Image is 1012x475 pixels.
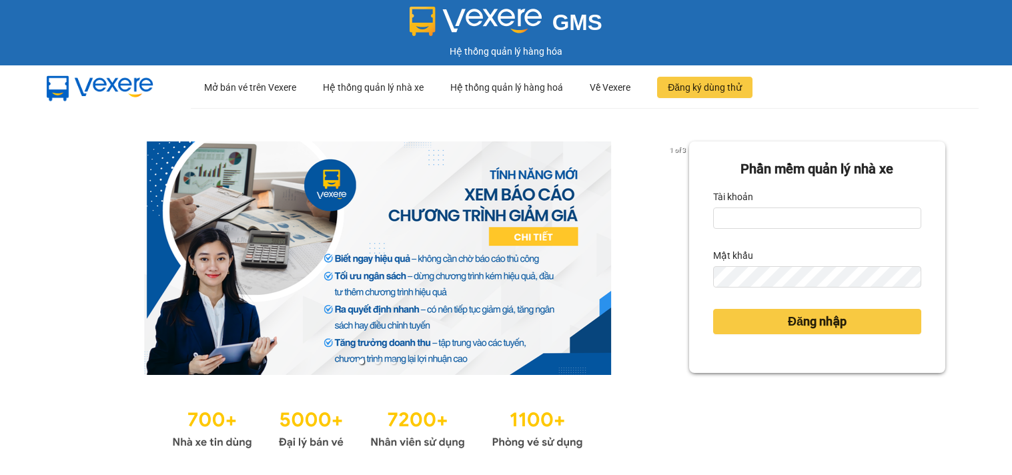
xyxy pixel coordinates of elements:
[67,141,85,375] button: previous slide / item
[668,80,742,95] span: Đăng ký dùng thử
[391,359,396,364] li: slide item 3
[33,65,167,109] img: mbUUG5Q.png
[713,159,921,179] div: Phần mềm quản lý nhà xe
[375,359,380,364] li: slide item 2
[552,10,602,35] span: GMS
[713,309,921,334] button: Đăng nhập
[410,20,602,31] a: GMS
[204,66,296,109] div: Mở bán vé trên Vexere
[666,141,689,159] p: 1 of 3
[713,266,921,288] input: Mật khẩu
[410,7,542,36] img: logo 2
[713,186,753,207] label: Tài khoản
[359,359,364,364] li: slide item 1
[172,402,583,452] img: Statistics.png
[450,66,563,109] div: Hệ thống quản lý hàng hoá
[670,141,689,375] button: next slide / item
[657,77,752,98] button: Đăng ký dùng thử
[323,66,424,109] div: Hệ thống quản lý nhà xe
[788,312,847,331] span: Đăng nhập
[713,207,921,229] input: Tài khoản
[3,44,1009,59] div: Hệ thống quản lý hàng hóa
[713,245,753,266] label: Mật khẩu
[590,66,630,109] div: Về Vexere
